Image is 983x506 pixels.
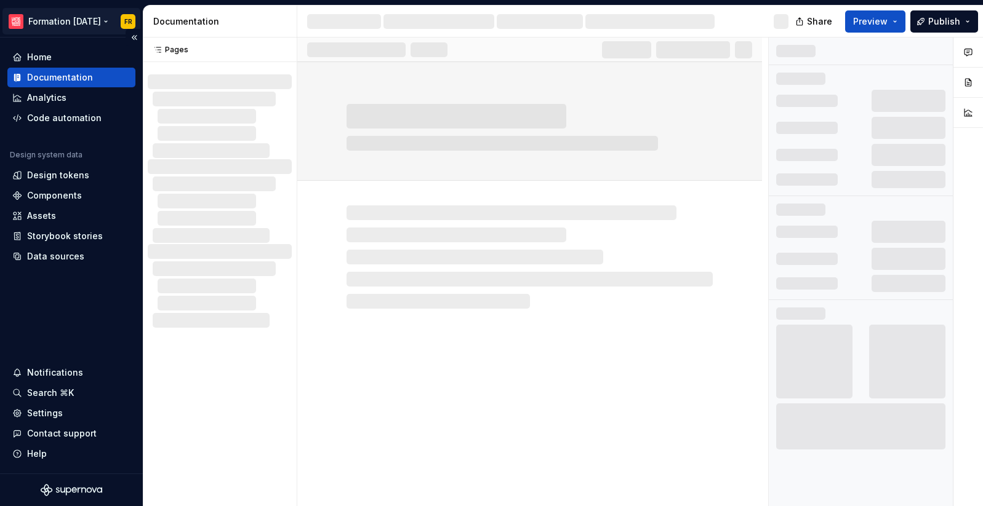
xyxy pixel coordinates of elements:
span: Preview [853,15,888,28]
button: Search ⌘K [7,383,135,403]
button: Contact support [7,424,135,443]
div: Documentation [153,15,292,28]
a: Storybook stories [7,226,135,246]
div: Settings [27,407,63,419]
a: Documentation [7,68,135,87]
span: Publish [928,15,960,28]
div: Home [27,51,52,63]
div: Components [27,189,82,202]
button: Preview [845,10,905,33]
button: Publish [910,10,978,33]
button: Notifications [7,363,135,382]
div: Notifications [27,366,83,379]
a: Components [7,186,135,205]
svg: Supernova Logo [41,484,102,496]
a: Home [7,47,135,67]
div: Contact support [27,427,97,440]
button: Formation [DATE]FR [2,8,140,34]
div: Assets [27,210,56,222]
a: Settings [7,403,135,423]
div: Storybook stories [27,230,103,242]
div: FR [124,17,132,26]
button: Help [7,444,135,464]
a: Design tokens [7,165,135,185]
div: Code automation [27,112,102,124]
a: Analytics [7,88,135,108]
button: Collapse sidebar [126,29,143,46]
div: Pages [148,45,188,55]
button: Share [789,10,840,33]
div: Help [27,448,47,460]
a: Code automation [7,108,135,128]
div: Formation [DATE] [28,15,101,28]
a: Data sources [7,247,135,266]
div: Search ⌘K [27,387,74,399]
div: Data sources [27,250,84,263]
div: Documentation [27,71,93,84]
div: Design tokens [27,169,89,181]
div: Analytics [27,92,66,104]
div: Design system data [10,150,82,160]
span: Share [807,15,832,28]
img: f15b4b9a-d43c-4bd8-bdfb-9b20b89b7814.png [9,14,23,29]
a: Assets [7,206,135,226]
